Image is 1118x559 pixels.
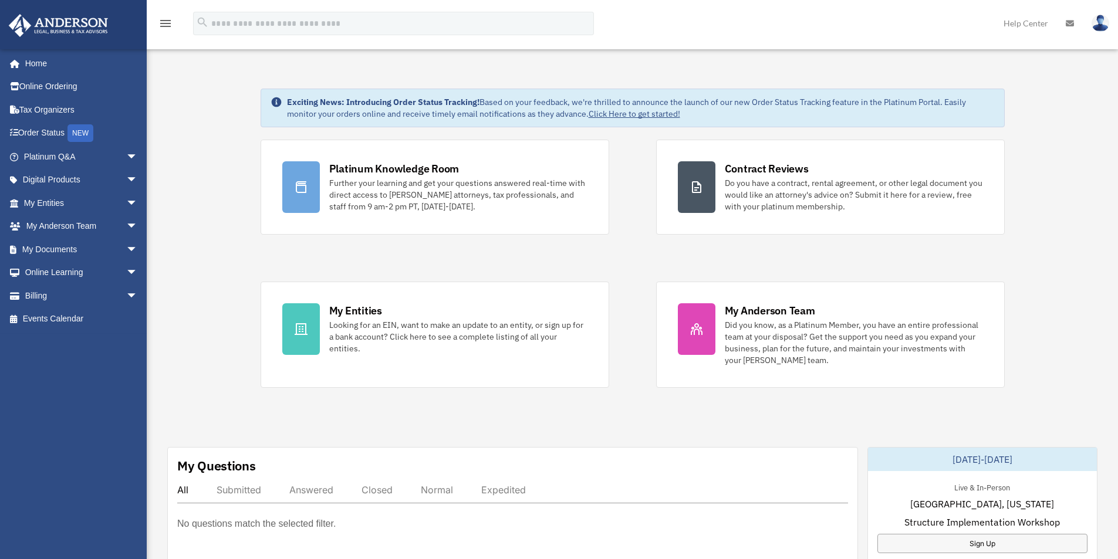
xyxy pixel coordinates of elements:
a: My Documentsarrow_drop_down [8,238,156,261]
a: Online Learningarrow_drop_down [8,261,156,284]
a: menu [158,21,173,31]
span: arrow_drop_down [126,215,150,239]
div: [DATE]-[DATE] [868,448,1097,471]
div: Submitted [217,484,261,496]
a: Contract Reviews Do you have a contract, rental agreement, or other legal document you would like... [656,140,1005,235]
span: Structure Implementation Workshop [904,515,1060,529]
div: Contract Reviews [725,161,809,176]
div: All [177,484,188,496]
div: NEW [67,124,93,142]
a: Sign Up [877,534,1087,553]
strong: Exciting News: Introducing Order Status Tracking! [287,97,479,107]
a: Digital Productsarrow_drop_down [8,168,156,192]
span: arrow_drop_down [126,238,150,262]
div: Platinum Knowledge Room [329,161,460,176]
a: My Entities Looking for an EIN, want to make an update to an entity, or sign up for a bank accoun... [261,282,609,388]
a: My Entitiesarrow_drop_down [8,191,156,215]
a: Click Here to get started! [589,109,680,119]
div: My Anderson Team [725,303,815,318]
div: My Questions [177,457,256,475]
p: No questions match the selected filter. [177,516,336,532]
div: Normal [421,484,453,496]
div: Closed [362,484,393,496]
a: My Anderson Teamarrow_drop_down [8,215,156,238]
div: Answered [289,484,333,496]
a: Billingarrow_drop_down [8,284,156,307]
div: Do you have a contract, rental agreement, or other legal document you would like an attorney's ad... [725,177,983,212]
div: Live & In-Person [945,480,1019,493]
a: Events Calendar [8,307,156,331]
a: My Anderson Team Did you know, as a Platinum Member, you have an entire professional team at your... [656,282,1005,388]
span: arrow_drop_down [126,261,150,285]
span: [GEOGRAPHIC_DATA], [US_STATE] [910,497,1054,511]
i: menu [158,16,173,31]
a: Home [8,52,150,75]
div: My Entities [329,303,382,318]
span: arrow_drop_down [126,168,150,192]
div: Expedited [481,484,526,496]
a: Tax Organizers [8,98,156,121]
a: Order StatusNEW [8,121,156,145]
a: Platinum Q&Aarrow_drop_down [8,145,156,168]
div: Based on your feedback, we're thrilled to announce the launch of our new Order Status Tracking fe... [287,96,995,120]
img: Anderson Advisors Platinum Portal [5,14,112,37]
span: arrow_drop_down [126,284,150,308]
a: Platinum Knowledge Room Further your learning and get your questions answered real-time with dire... [261,140,609,235]
span: arrow_drop_down [126,191,150,215]
i: search [196,16,209,29]
span: arrow_drop_down [126,145,150,169]
a: Online Ordering [8,75,156,99]
div: Further your learning and get your questions answered real-time with direct access to [PERSON_NAM... [329,177,587,212]
div: Did you know, as a Platinum Member, you have an entire professional team at your disposal? Get th... [725,319,983,366]
div: Looking for an EIN, want to make an update to an entity, or sign up for a bank account? Click her... [329,319,587,354]
img: User Pic [1092,15,1109,32]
